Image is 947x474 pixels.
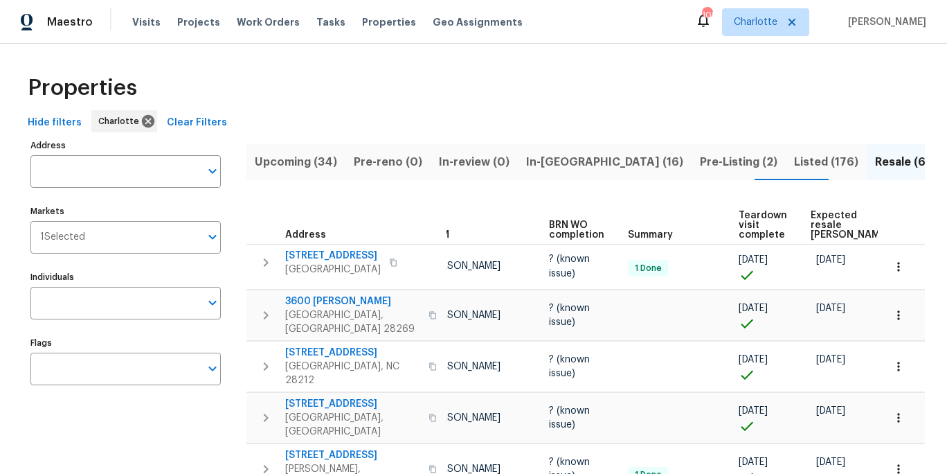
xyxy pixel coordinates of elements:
span: [DATE] [739,457,768,467]
span: Summary [628,230,673,240]
span: 1 Done [629,263,667,274]
span: Geo Assignments [433,15,523,29]
span: Work Orders [237,15,300,29]
span: Pre-reno (0) [354,152,422,172]
span: [GEOGRAPHIC_DATA], NC 28212 [285,360,420,387]
span: Projects [177,15,220,29]
span: [GEOGRAPHIC_DATA], [GEOGRAPHIC_DATA] [285,411,420,439]
span: [GEOGRAPHIC_DATA], [GEOGRAPHIC_DATA] 28269 [285,308,420,336]
span: Teardown visit complete [739,211,787,240]
span: [PERSON_NAME] [428,464,500,474]
span: [PERSON_NAME] [842,15,926,29]
span: In-[GEOGRAPHIC_DATA] (16) [526,152,683,172]
span: [PERSON_NAME] [428,362,500,371]
span: 1 Selected [40,231,85,243]
label: Flags [30,339,221,347]
span: [DATE] [739,355,768,365]
div: 102 [702,8,712,22]
span: Upcoming (34) [255,152,337,172]
span: [DATE] [816,457,845,467]
span: Listed (176) [794,152,858,172]
span: [STREET_ADDRESS] [285,397,420,411]
div: Charlotte [91,110,157,132]
span: [STREET_ADDRESS] [285,249,381,263]
span: ? (known issue) [549,406,590,430]
span: ? (known issue) [549,254,590,278]
span: Charlotte [734,15,777,29]
button: Open [203,161,222,181]
label: Individuals [30,273,221,281]
button: Open [203,227,222,247]
span: [DATE] [816,304,845,313]
span: [GEOGRAPHIC_DATA] [285,263,381,276]
span: [DATE] [739,304,768,313]
span: [DATE] [816,255,845,265]
span: Visits [132,15,161,29]
span: Charlotte [98,114,145,128]
span: [PERSON_NAME] [428,310,500,320]
label: Markets [30,207,221,216]
span: [DATE] [816,406,845,416]
span: Properties [362,15,416,29]
span: [DATE] [739,406,768,416]
span: [STREET_ADDRESS] [285,448,420,462]
span: [DATE] [739,255,768,265]
span: [PERSON_NAME] [428,261,500,271]
span: Resale (61) [875,152,935,172]
span: Expected resale [PERSON_NAME] [811,211,889,240]
span: Address [285,230,326,240]
button: Clear Filters [161,110,233,136]
span: In-review (0) [439,152,509,172]
span: Maestro [47,15,93,29]
span: 3600 [PERSON_NAME] [285,295,420,308]
button: Open [203,359,222,378]
span: Tasks [316,17,345,27]
span: Clear Filters [167,114,227,132]
button: Open [203,293,222,313]
button: Hide filters [22,110,87,136]
span: [STREET_ADDRESS] [285,346,420,360]
span: ? (known issue) [549,355,590,378]
span: Pre-Listing (2) [700,152,777,172]
span: [PERSON_NAME] [428,413,500,423]
span: Properties [28,81,137,95]
label: Address [30,141,221,150]
span: BRN WO completion [549,220,604,240]
span: Hide filters [28,114,82,132]
span: [DATE] [816,355,845,365]
span: ? (known issue) [549,304,590,327]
